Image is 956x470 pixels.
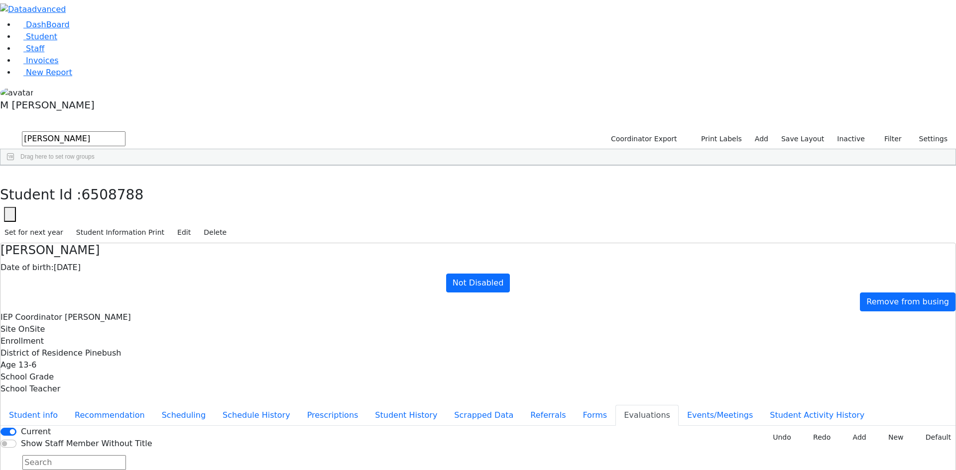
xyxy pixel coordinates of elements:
[762,430,796,445] button: Undo
[0,405,66,426] button: Student info
[0,359,16,371] label: Age
[0,347,83,359] label: District of Residence
[0,383,60,395] label: School Teacher
[802,430,835,445] button: Redo
[199,225,231,240] button: Delete
[16,56,59,65] a: Invoices
[574,405,615,426] button: Forms
[0,262,54,274] label: Date of birth:
[604,131,682,147] button: Coordinator Export
[72,225,169,240] button: Student Information Print
[446,405,522,426] button: Scrapped Data
[841,430,870,445] button: Add
[299,405,367,426] button: Prescriptions
[22,131,125,146] input: Search
[82,187,144,203] span: 6508788
[26,44,44,53] span: Staff
[85,348,121,358] span: Pinebush
[20,153,95,160] span: Drag here to set row groups
[877,430,908,445] button: New
[446,274,510,292] a: Not Disabled
[65,312,131,322] span: [PERSON_NAME]
[153,405,214,426] button: Scheduling
[833,131,869,147] label: Inactive
[0,311,62,323] label: IEP Coordinator
[0,335,44,347] label: Enrollment
[761,405,873,426] button: Student Activity History
[915,430,956,445] button: Default
[16,44,44,53] a: Staff
[906,131,952,147] button: Settings
[0,262,956,274] div: [DATE]
[26,68,72,77] span: New Report
[18,324,45,334] span: OnSite
[750,131,773,147] a: Add
[16,32,57,41] a: Student
[777,131,829,147] button: Save Layout
[0,371,54,383] label: School Grade
[214,405,299,426] button: Schedule History
[0,323,16,335] label: Site
[679,405,761,426] button: Events/Meetings
[860,292,956,311] a: Remove from busing
[866,297,949,306] span: Remove from busing
[173,225,195,240] button: Edit
[16,20,70,29] a: DashBoard
[16,68,72,77] a: New Report
[366,405,446,426] button: Student History
[26,20,70,29] span: DashBoard
[26,32,57,41] span: Student
[615,405,679,426] button: Evaluations
[66,405,153,426] button: Recommendation
[22,455,126,470] input: Search
[690,131,746,147] button: Print Labels
[21,426,51,438] label: Current
[871,131,906,147] button: Filter
[522,405,574,426] button: Referrals
[18,360,36,370] span: 13-6
[26,56,59,65] span: Invoices
[0,243,956,258] h4: [PERSON_NAME]
[21,438,152,450] label: Show Staff Member Without Title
